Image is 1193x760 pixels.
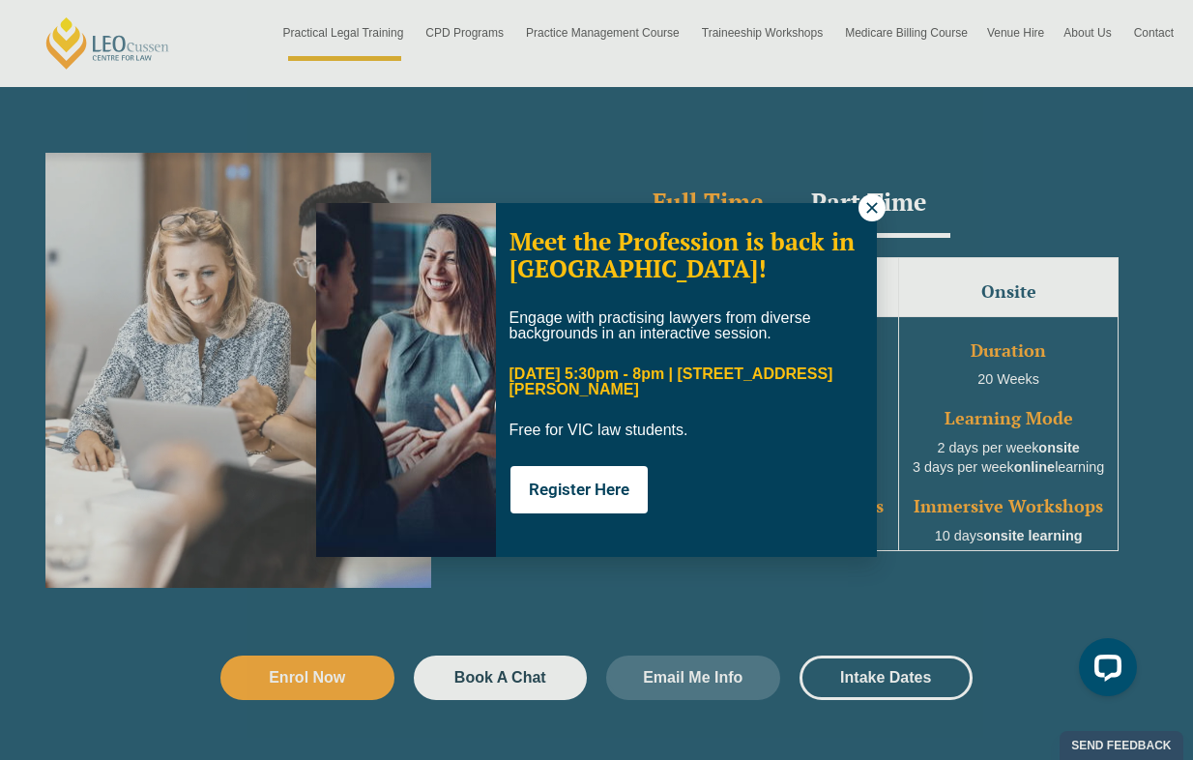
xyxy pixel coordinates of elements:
span: Meet the Profession is back in [GEOGRAPHIC_DATA]! [509,225,855,284]
img: Soph-popup.JPG [316,203,496,557]
iframe: LiveChat chat widget [1063,630,1145,712]
button: Close [858,194,886,221]
span: Engage with practising lawyers from diverse backgrounds in an interactive session. [509,309,811,341]
span: [DATE] 5:30pm - 8pm | [STREET_ADDRESS][PERSON_NAME] [509,365,833,397]
span: Free for VIC law students. [509,422,688,438]
button: Register Here [510,466,648,513]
